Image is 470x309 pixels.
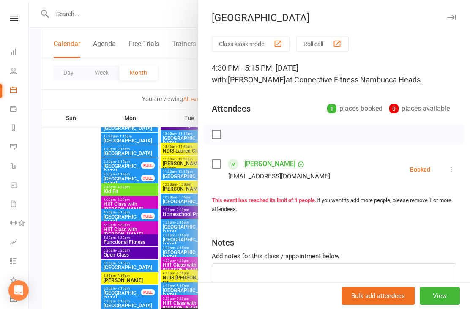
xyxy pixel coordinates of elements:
div: Notes [212,237,234,249]
div: 1 [327,104,336,113]
button: Bulk add attendees [342,287,415,305]
div: Attendees [212,103,251,115]
a: Product Sales [10,176,29,195]
div: Open Intercom Messenger [8,280,29,301]
button: Class kiosk mode [212,36,290,52]
a: Payments [10,100,29,119]
div: 4:30 PM - 5:15 PM, [DATE] [212,62,456,86]
div: places booked [327,103,383,115]
div: [EMAIL_ADDRESS][DOMAIN_NAME] [228,171,330,182]
a: Assessments [10,233,29,252]
a: What's New [10,271,29,290]
div: [GEOGRAPHIC_DATA] [198,12,470,24]
strong: This event has reached its limit of 1 people. [212,197,317,203]
a: Calendar [10,81,29,100]
div: Booked [410,167,430,172]
button: View [420,287,460,305]
a: Dashboard [10,43,29,62]
div: Add notes for this class / appointment below [212,251,456,261]
button: Roll call [296,36,349,52]
a: [PERSON_NAME] [244,157,295,171]
span: with [PERSON_NAME] [212,75,286,84]
a: People [10,62,29,81]
div: places available [389,103,450,115]
div: If you want to add more people, please remove 1 or more attendees. [212,196,456,214]
span: at Connective Fitness Nambucca Heads [286,75,421,84]
a: Reports [10,119,29,138]
div: 0 [389,104,399,113]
